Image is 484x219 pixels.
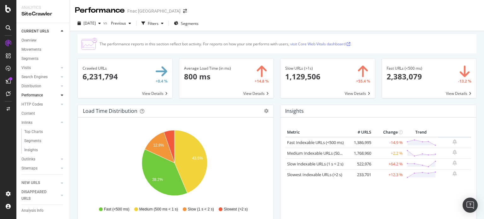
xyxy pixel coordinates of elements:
span: 2025 Aug. 31st [84,20,96,26]
td: 1,768,960 [348,148,373,158]
div: Visits [21,65,31,71]
a: Distribution [21,83,59,89]
td: 1,386,995 [348,137,373,148]
a: CURRENT URLS [21,28,59,35]
div: Segments [21,55,38,62]
a: Performance [21,92,59,99]
div: Analysis Info [21,207,43,214]
a: Segments [24,138,65,144]
a: Inlinks [21,119,59,126]
td: +64.2 % [373,158,404,169]
th: Metric [285,128,348,137]
button: Segments [171,18,201,28]
a: Slowest Indexable URLs (>2 s) [287,172,342,177]
div: Load Time Distribution [83,108,137,114]
div: gear [264,109,268,113]
th: Change [373,128,404,137]
div: bell-plus [452,160,457,165]
text: 38.2% [152,177,163,182]
text: 12.8% [153,143,164,147]
span: Segments [181,21,199,26]
button: [DATE] [75,18,103,28]
div: CURRENT URLS [21,28,49,35]
span: Previous [108,20,126,26]
div: Segments [24,138,41,144]
div: Open Intercom Messenger [463,198,478,213]
div: Insights [24,147,38,153]
a: Outlinks [21,156,59,163]
div: Content [21,110,35,117]
a: Segments [21,55,65,62]
div: Performance [21,92,43,99]
img: CjTTJyXI.png [81,38,97,50]
div: HTTP Codes [21,101,43,108]
span: Fast (<500 ms) [104,207,130,212]
a: Search Engines [21,74,59,80]
a: HTTP Codes [21,101,59,108]
td: +2.2 % [373,148,404,158]
div: bell-plus [452,150,457,155]
svg: A chart. [83,128,266,201]
div: bell-plus [452,139,457,144]
span: Medium (500 ms < 1 s) [139,207,178,212]
div: Filters [148,21,158,26]
div: Movements [21,46,41,53]
div: Performance [75,5,125,16]
a: Insights [24,147,65,153]
a: Analysis Info [21,207,65,214]
div: bell-plus [452,171,457,176]
div: Analytics [21,5,65,10]
div: DISAPPEARED URLS [21,189,53,202]
a: Overview [21,37,65,44]
div: Top Charts [24,129,43,135]
a: visit Core Web Vitals dashboard . [290,41,351,47]
div: Distribution [21,83,41,89]
a: NEW URLS [21,180,59,186]
a: Visits [21,65,59,71]
th: Trend [404,128,438,137]
div: Search Engines [21,74,48,80]
span: vs [103,20,108,26]
a: Url Explorer [21,177,65,184]
a: Movements [21,46,65,53]
a: Fast Indexable URLs (<500 ms) [287,140,344,145]
div: Url Explorer [21,177,41,184]
a: Sitemaps [21,165,59,172]
div: arrow-right-arrow-left [183,9,187,13]
td: 522,976 [348,158,373,169]
th: # URLS [348,128,373,137]
div: Overview [21,37,37,44]
a: Slow Indexable URLs (1 s < 2 s) [287,161,343,167]
div: Inlinks [21,119,32,126]
td: 233,701 [348,169,373,180]
a: Content [21,110,65,117]
div: SiteCrawler [21,10,65,18]
td: +12.3 % [373,169,404,180]
button: Filters [139,18,166,28]
span: Slowest (>2 s) [224,207,248,212]
text: 43.6% [192,156,203,160]
div: NEW URLS [21,180,40,186]
a: DISAPPEARED URLS [21,189,59,202]
button: Previous [108,18,134,28]
div: The performance reports in this section reflect bot activity. For reports on how your site perfor... [100,41,351,47]
div: Fnac [GEOGRAPHIC_DATA] [127,8,181,14]
a: Medium Indexable URLs (500 ms < 1 s) [287,150,359,156]
div: Sitemaps [21,165,37,172]
a: Top Charts [24,129,65,135]
div: Outlinks [21,156,35,163]
h4: Insights [285,107,304,115]
span: Slow (1 s < 2 s) [188,207,214,212]
td: -14.9 % [373,137,404,148]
